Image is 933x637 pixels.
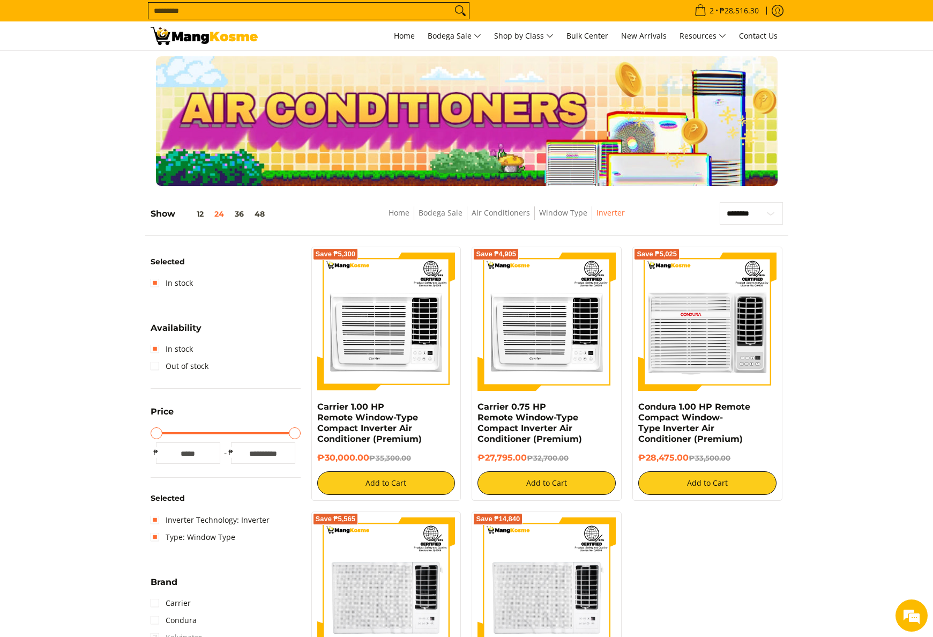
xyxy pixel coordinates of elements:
span: Bulk Center [566,31,608,41]
button: 48 [249,210,270,218]
img: Bodega Sale Aircon l Mang Kosme: Home Appliances Warehouse Sale Window Type [151,27,258,45]
a: In stock [151,340,193,358]
h6: ₱27,795.00 [477,453,616,463]
span: New Arrivals [621,31,667,41]
a: Air Conditioners [472,208,530,218]
a: Shop by Class [489,21,559,50]
span: Save ₱5,300 [316,251,356,257]
summary: Open [151,324,201,340]
del: ₱32,700.00 [527,454,569,462]
h6: Selected [151,494,301,503]
span: Brand [151,578,177,587]
h6: ₱28,475.00 [638,453,777,463]
a: Home [389,208,409,218]
del: ₱33,500.00 [689,454,730,462]
span: Bodega Sale [428,29,481,43]
span: • [691,5,762,17]
button: Add to Cart [638,471,777,495]
span: Shop by Class [494,29,554,43]
button: Add to Cart [317,471,456,495]
button: Add to Cart [477,471,616,495]
a: Out of stock [151,358,208,375]
a: New Arrivals [616,21,672,50]
a: Condura [151,612,197,629]
button: Search [452,3,469,19]
span: ₱28,516.30 [718,7,760,14]
a: Home [389,21,420,50]
span: Price [151,408,174,416]
nav: Breadcrumbs [322,206,692,231]
button: 36 [229,210,249,218]
a: Contact Us [734,21,783,50]
summary: Open [151,578,177,595]
a: In stock [151,275,193,292]
span: Home [394,31,415,41]
span: Save ₱5,025 [637,251,677,257]
img: Carrier 1.00 HP Remote Window-Type Compact Inverter Air Conditioner (Premium) [317,253,456,391]
span: ₱ [226,447,236,458]
span: Save ₱4,905 [476,251,516,257]
span: 2 [708,7,715,14]
h5: Show [151,209,270,219]
img: Condura 1.00 HP Remote Compact Window-Type Inverter Air Conditioner (Premium) [638,253,777,391]
a: Bodega Sale [422,21,487,50]
a: Carrier 0.75 HP Remote Window-Type Compact Inverter Air Conditioner (Premium) [477,402,582,444]
h6: Selected [151,257,301,267]
span: ₱ [151,447,161,458]
span: Availability [151,324,201,332]
nav: Main Menu [268,21,783,50]
button: 12 [175,210,209,218]
a: Inverter Technology: Inverter [151,512,270,529]
span: Resources [680,29,726,43]
a: Resources [674,21,732,50]
summary: Open [151,408,174,424]
span: Contact Us [739,31,778,41]
a: Type: Window Type [151,529,235,546]
h6: ₱30,000.00 [317,453,456,463]
span: Inverter [596,206,625,220]
span: Save ₱5,565 [316,516,356,522]
a: Condura 1.00 HP Remote Compact Window-Type Inverter Air Conditioner (Premium) [638,402,750,444]
a: Window Type [539,208,587,218]
a: Carrier [151,595,191,612]
button: 24 [209,210,229,218]
img: Carrier 0.75 HP Remote Window-Type Compact Inverter Air Conditioner (Premium) [477,253,616,391]
a: Carrier 1.00 HP Remote Window-Type Compact Inverter Air Conditioner (Premium) [317,402,422,444]
a: Bodega Sale [419,208,462,218]
del: ₱35,300.00 [369,454,411,462]
a: Bulk Center [561,21,614,50]
span: Save ₱14,840 [476,516,520,522]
